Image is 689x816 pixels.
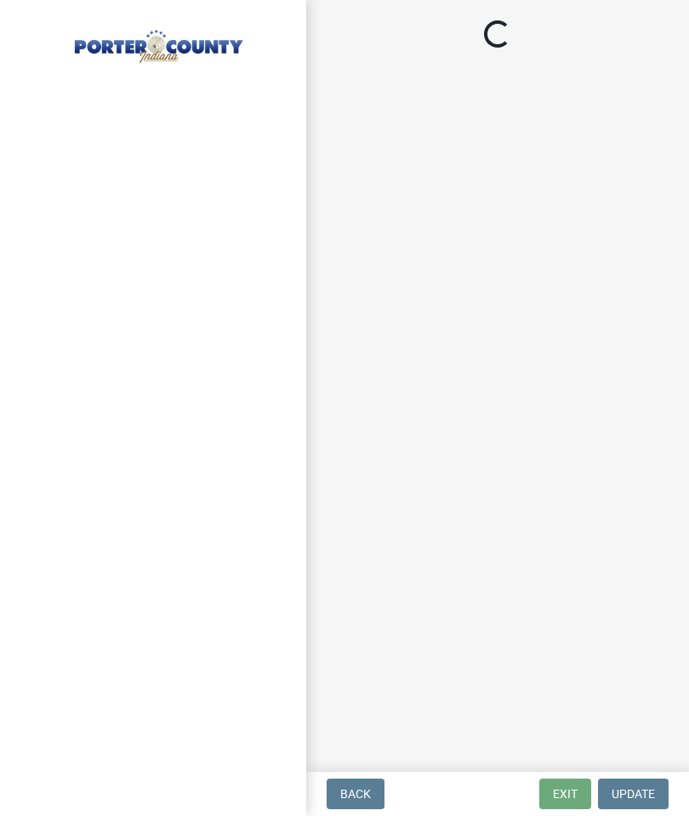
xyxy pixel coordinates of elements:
img: Porter County, Indiana [34,18,279,65]
button: Update [598,779,669,809]
button: Back [327,779,384,809]
span: Update [612,787,655,801]
span: Back [340,787,371,801]
button: Exit [539,779,591,809]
